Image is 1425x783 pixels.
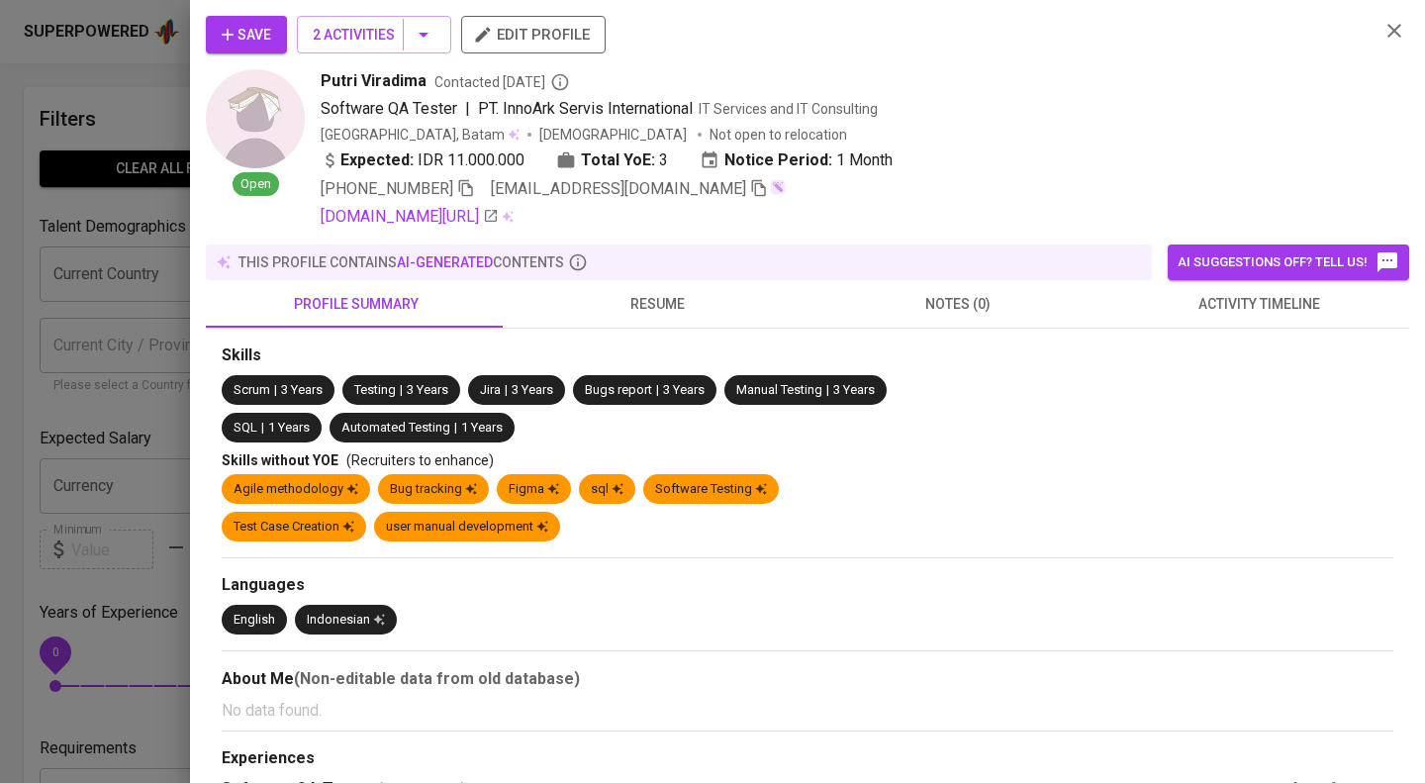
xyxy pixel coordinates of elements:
span: Jira [480,382,501,397]
p: No data found. [222,699,1393,723]
button: 2 Activities [297,16,451,53]
span: 3 Years [663,382,705,397]
p: this profile contains contents [238,252,564,272]
span: [PHONE_NUMBER] [321,179,453,198]
span: Software QA Tester [321,99,457,118]
span: 1 Years [268,420,310,435]
span: AI suggestions off? Tell us! [1178,250,1399,274]
span: 2 Activities [313,23,435,48]
div: About Me [222,667,1393,691]
b: Expected: [340,148,414,172]
span: | [400,381,403,400]
div: 1 Month [700,148,893,172]
span: 3 Years [407,382,448,397]
span: 3 [659,148,668,172]
span: resume [519,292,796,317]
span: Skills without YOE [222,452,338,468]
span: IT Services and IT Consulting [699,101,878,117]
span: SQL [234,420,257,435]
button: AI suggestions off? Tell us! [1168,245,1409,280]
a: edit profile [461,26,606,42]
span: 3 Years [512,382,553,397]
button: edit profile [461,16,606,53]
div: Agile methodology [234,480,358,499]
span: Automated Testing [341,420,450,435]
span: Save [222,23,271,48]
span: Bugs report [585,382,652,397]
div: Bug tracking [390,480,477,499]
span: Manual Testing [736,382,822,397]
b: Notice Period: [724,148,832,172]
span: 1 Years [461,420,503,435]
div: Skills [222,344,1393,367]
span: Open [233,175,279,194]
span: [DEMOGRAPHIC_DATA] [539,125,690,145]
div: Indonesian [307,611,385,630]
span: activity timeline [1120,292,1397,317]
span: AI-generated [397,254,493,270]
span: (Recruiters to enhance) [346,452,494,468]
span: edit profile [477,22,590,48]
span: | [454,419,457,438]
b: Total YoE: [581,148,655,172]
div: Software Testing [655,480,767,499]
span: | [505,381,508,400]
div: Test Case Creation [234,518,354,537]
span: | [656,381,659,400]
img: 48e45fb3e507542a6b896d169e6b6836.jpg [206,69,305,168]
span: | [465,97,470,121]
span: | [826,381,829,400]
span: PT. InnoArk Servis International [478,99,693,118]
div: Experiences [222,747,1393,770]
span: Contacted [DATE] [434,72,570,92]
p: Not open to relocation [710,125,847,145]
span: Putri Viradima [321,69,427,93]
span: 3 Years [833,382,875,397]
img: magic_wand.svg [770,179,786,195]
div: [GEOGRAPHIC_DATA], Batam [321,125,520,145]
div: user manual development [386,518,548,537]
div: sql [591,480,623,499]
span: profile summary [218,292,495,317]
span: | [274,381,277,400]
svg: By Batam recruiter [550,72,570,92]
div: Figma [509,480,559,499]
span: Scrum [234,382,270,397]
b: (Non-editable data from old database) [294,669,580,688]
div: IDR 11.000.000 [321,148,524,172]
span: Testing [354,382,396,397]
a: [DOMAIN_NAME][URL] [321,205,499,229]
span: | [261,419,264,438]
div: English [234,611,275,630]
button: Save [206,16,287,53]
div: Languages [222,574,1393,597]
span: 3 Years [281,382,323,397]
span: [EMAIL_ADDRESS][DOMAIN_NAME] [491,179,746,198]
span: notes (0) [819,292,1096,317]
